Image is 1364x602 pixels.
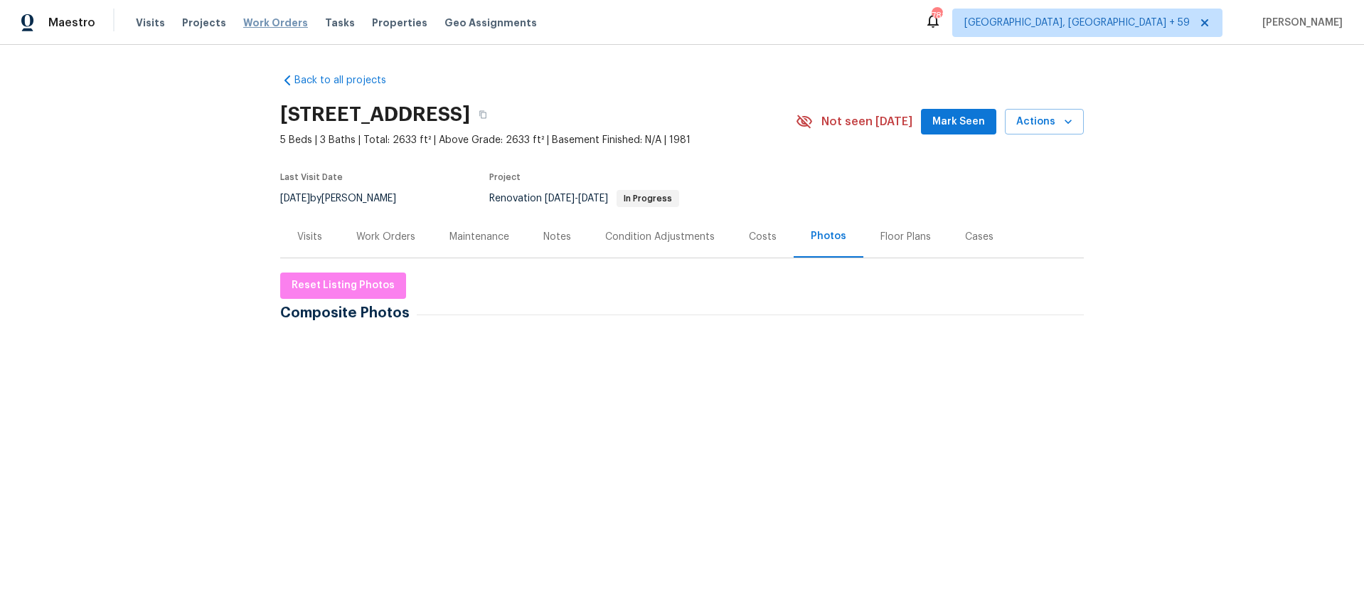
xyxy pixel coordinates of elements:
span: Properties [372,16,427,30]
span: Tasks [325,18,355,28]
div: Cases [965,230,993,244]
div: 781 [932,9,942,23]
button: Copy Address [470,102,496,127]
span: Last Visit Date [280,173,343,181]
div: Floor Plans [880,230,931,244]
span: [PERSON_NAME] [1257,16,1343,30]
span: Reset Listing Photos [292,277,395,295]
span: Renovation [489,194,679,204]
span: Visits [136,16,165,30]
button: Reset Listing Photos [280,273,406,299]
span: - [545,194,608,204]
span: Project [489,173,521,181]
span: Not seen [DATE] [821,115,912,129]
span: [DATE] [280,194,310,204]
span: [DATE] [545,194,575,204]
div: Work Orders [356,230,415,244]
div: Notes [543,230,571,244]
div: Visits [297,230,322,244]
a: Back to all projects [280,73,417,88]
span: Mark Seen [932,113,985,131]
span: Maestro [48,16,95,30]
div: Costs [749,230,777,244]
span: Actions [1016,113,1072,131]
span: Work Orders [243,16,308,30]
span: [DATE] [578,194,608,204]
div: Photos [811,229,846,243]
span: [GEOGRAPHIC_DATA], [GEOGRAPHIC_DATA] + 59 [964,16,1190,30]
span: Geo Assignments [444,16,537,30]
div: by [PERSON_NAME] [280,190,413,207]
div: Maintenance [449,230,509,244]
div: Condition Adjustments [605,230,715,244]
button: Actions [1005,109,1084,135]
span: Projects [182,16,226,30]
span: In Progress [618,194,678,203]
h2: [STREET_ADDRESS] [280,107,470,122]
span: Composite Photos [280,306,417,320]
button: Mark Seen [921,109,996,135]
span: 5 Beds | 3 Baths | Total: 2633 ft² | Above Grade: 2633 ft² | Basement Finished: N/A | 1981 [280,133,796,147]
